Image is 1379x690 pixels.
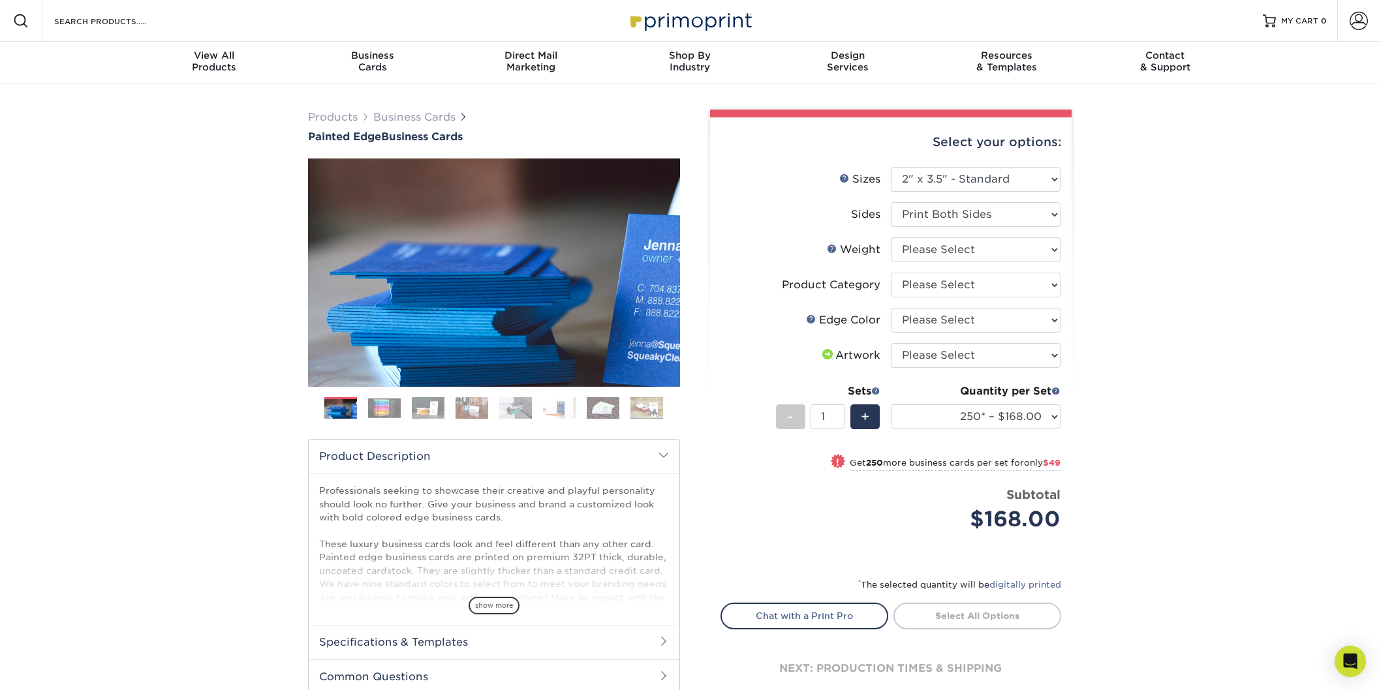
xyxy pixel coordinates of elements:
[927,42,1086,83] a: Resources& Templates
[851,207,880,222] div: Sides
[412,397,444,419] img: Business Cards 03
[839,172,880,187] div: Sizes
[769,50,927,61] span: Design
[135,50,294,73] div: Products
[927,50,1086,61] span: Resources
[308,130,381,143] span: Painted Edge
[1086,42,1245,83] a: Contact& Support
[769,42,927,83] a: DesignServices
[456,397,488,419] img: Business Cards 04
[630,397,663,419] img: Business Cards 08
[293,50,452,73] div: Cards
[625,7,755,35] img: Primoprint
[1024,458,1061,468] span: only
[927,50,1086,73] div: & Templates
[806,312,880,328] div: Edge Color
[861,407,869,427] span: +
[866,458,883,468] strong: 250
[469,597,519,614] span: show more
[1335,646,1366,677] div: Open Intercom Messenger
[610,50,769,73] div: Industry
[1321,16,1327,25] span: 0
[989,580,1061,590] a: digitally printed
[135,42,294,83] a: View AllProducts
[891,383,1061,399] div: Quantity per Set
[309,440,679,473] h2: Product Description
[1043,458,1061,468] span: $49
[368,398,401,418] img: Business Cards 02
[827,242,880,258] div: Weight
[836,455,839,469] span: !
[1086,50,1245,61] span: Contact
[309,625,679,659] h2: Specifications & Templates
[769,50,927,73] div: Services
[1281,16,1318,27] span: MY CART
[782,277,880,293] div: Product Category
[308,130,680,143] h1: Business Cards
[610,50,769,61] span: Shop By
[1006,487,1061,502] strong: Subtotal
[776,383,880,399] div: Sets
[324,393,357,425] img: Business Cards 01
[543,397,576,419] img: Business Cards 06
[720,603,888,629] a: Chat with a Print Pro
[1086,50,1245,73] div: & Support
[850,458,1061,471] small: Get more business cards per set for
[373,111,456,123] a: Business Cards
[452,50,610,61] span: Direct Mail
[135,50,294,61] span: View All
[587,397,619,419] img: Business Cards 07
[308,87,680,458] img: Painted Edge 01
[901,503,1061,535] div: $168.00
[308,111,358,123] a: Products
[820,348,880,363] div: Artwork
[53,13,180,29] input: SEARCH PRODUCTS.....
[610,42,769,83] a: Shop ByIndustry
[293,42,452,83] a: BusinessCards
[452,50,610,73] div: Marketing
[452,42,610,83] a: Direct MailMarketing
[499,397,532,419] img: Business Cards 05
[293,50,452,61] span: Business
[720,117,1061,167] div: Select your options:
[308,130,680,143] a: Painted EdgeBusiness Cards
[893,603,1061,629] a: Select All Options
[858,580,1061,590] small: The selected quantity will be
[788,407,794,427] span: -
